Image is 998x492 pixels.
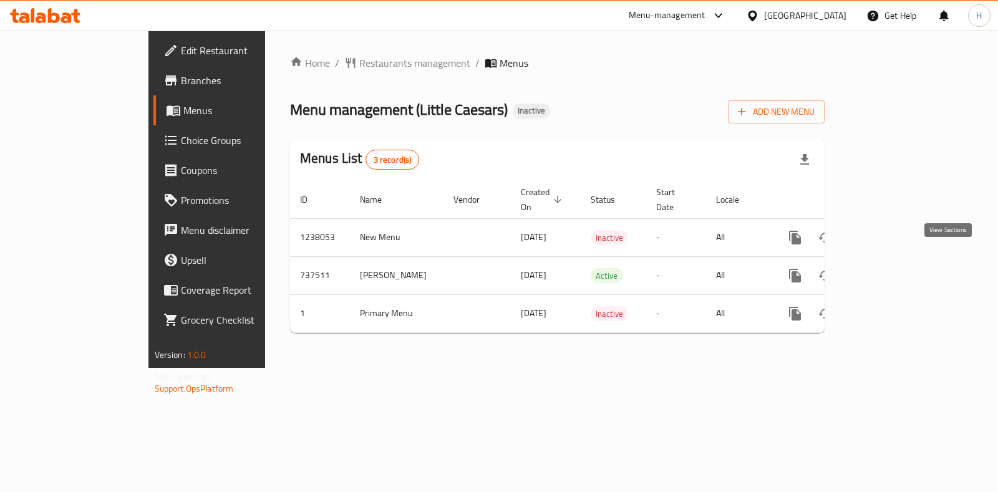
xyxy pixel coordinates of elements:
[521,267,546,283] span: [DATE]
[300,149,419,170] h2: Menus List
[181,253,305,268] span: Upsell
[350,256,443,294] td: [PERSON_NAME]
[300,192,324,207] span: ID
[706,256,770,294] td: All
[500,55,528,70] span: Menus
[183,103,305,118] span: Menus
[153,305,315,335] a: Grocery Checklist
[521,185,566,215] span: Created On
[780,299,810,329] button: more
[790,145,820,175] div: Export file
[290,95,508,123] span: Menu management ( Little Caesars )
[153,245,315,275] a: Upsell
[646,294,706,332] td: -
[810,223,840,253] button: Change Status
[513,105,550,116] span: Inactive
[521,305,546,321] span: [DATE]
[181,163,305,178] span: Coupons
[153,275,315,305] a: Coverage Report
[290,218,350,256] td: 1238053
[976,9,982,22] span: H
[181,223,305,238] span: Menu disclaimer
[453,192,496,207] span: Vendor
[181,193,305,208] span: Promotions
[153,36,315,65] a: Edit Restaurant
[153,65,315,95] a: Branches
[810,299,840,329] button: Change Status
[521,229,546,245] span: [DATE]
[335,55,339,70] li: /
[290,55,825,70] nav: breadcrumb
[656,185,691,215] span: Start Date
[770,181,910,219] th: Actions
[181,133,305,148] span: Choice Groups
[360,192,398,207] span: Name
[290,256,350,294] td: 737511
[513,104,550,118] div: Inactive
[366,150,420,170] div: Total records count
[155,380,234,397] a: Support.OpsPlatform
[716,192,755,207] span: Locale
[181,73,305,88] span: Branches
[591,192,631,207] span: Status
[591,306,628,321] div: Inactive
[155,368,212,384] span: Get support on:
[780,223,810,253] button: more
[153,215,315,245] a: Menu disclaimer
[475,55,480,70] li: /
[187,347,206,363] span: 1.0.0
[728,100,825,123] button: Add New Menu
[153,185,315,215] a: Promotions
[706,218,770,256] td: All
[155,347,185,363] span: Version:
[646,218,706,256] td: -
[181,43,305,58] span: Edit Restaurant
[366,154,419,166] span: 3 record(s)
[181,282,305,297] span: Coverage Report
[153,125,315,155] a: Choice Groups
[780,261,810,291] button: more
[629,8,705,23] div: Menu-management
[181,312,305,327] span: Grocery Checklist
[646,256,706,294] td: -
[706,294,770,332] td: All
[591,269,623,283] span: Active
[764,9,846,22] div: [GEOGRAPHIC_DATA]
[591,231,628,245] span: Inactive
[290,181,910,333] table: enhanced table
[591,268,623,283] div: Active
[738,104,815,120] span: Add New Menu
[350,218,443,256] td: New Menu
[591,230,628,245] div: Inactive
[810,261,840,291] button: Change Status
[153,95,315,125] a: Menus
[359,55,470,70] span: Restaurants management
[350,294,443,332] td: Primary Menu
[290,294,350,332] td: 1
[153,155,315,185] a: Coupons
[344,55,470,70] a: Restaurants management
[591,307,628,321] span: Inactive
